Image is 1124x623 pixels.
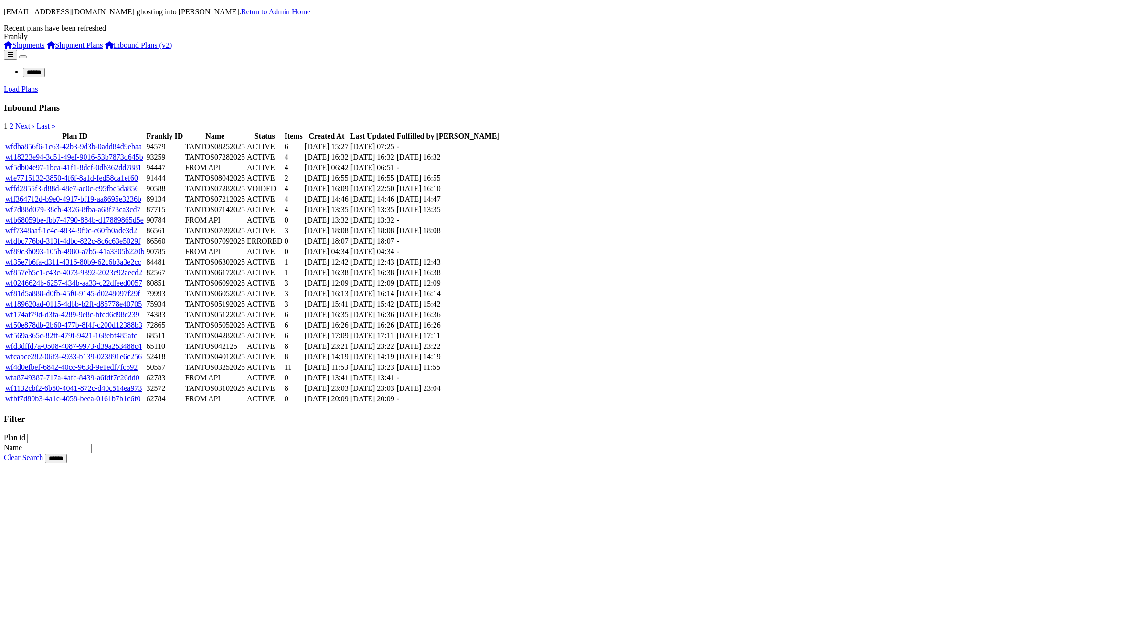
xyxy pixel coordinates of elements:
[184,289,245,299] td: TANTOS06052025
[284,352,303,362] td: 8
[246,247,283,257] td: ACTIVE
[304,310,349,320] td: [DATE] 16:35
[304,173,349,183] td: [DATE] 16:55
[146,289,184,299] td: 79993
[304,268,349,278] td: [DATE] 16:38
[5,311,139,319] a: wf174af79d-d3fa-4289-9e8c-bfcd6d98c239
[350,152,395,162] td: [DATE] 16:32
[5,153,143,161] a: wf18223e94-3c51-49ef-9016-53b7873d645b
[4,122,1120,130] nav: pager
[350,268,395,278] td: [DATE] 16:38
[146,331,184,341] td: 68511
[146,226,184,236] td: 86561
[5,363,138,371] a: wf4d0efbef-6842-40cc-963d-9e1edf7fc592
[396,352,500,362] td: [DATE] 14:19
[184,331,245,341] td: TANTOS04282025
[5,216,144,224] a: wfb68059be-fbb7-4790-884b-d17889865d5e
[304,342,349,351] td: [DATE] 23:21
[246,321,283,330] td: ACTIVE
[146,300,184,309] td: 75934
[350,247,395,257] td: [DATE] 04:34
[246,163,283,172] td: ACTIVE
[246,352,283,362] td: ACTIVE
[304,163,349,172] td: [DATE] 06:42
[184,342,245,351] td: TANTOS042125
[184,163,245,172] td: FROM API
[146,373,184,383] td: 62783
[284,279,303,288] td: 3
[184,236,245,246] td: TANTOS07092025
[5,237,140,245] a: wfdbc776bd-313f-4dbc-822c-8c6c63e5029f
[396,142,500,151] td: -
[284,205,303,215] td: 4
[184,173,245,183] td: TANTOS08042025
[350,373,395,383] td: [DATE] 13:41
[396,247,500,257] td: -
[5,205,140,214] a: wf7d88d079-38cb-4326-8fba-a68f73ca3cd7
[184,394,245,404] td: FROM API
[146,194,184,204] td: 89134
[396,205,500,215] td: [DATE] 13:35
[284,331,303,341] td: 6
[4,85,38,93] a: Load Plans
[304,352,349,362] td: [DATE] 14:19
[304,321,349,330] td: [DATE] 16:26
[184,184,245,193] td: TANTOS07282025
[5,226,137,235] a: wff7348aaf-1c4c-4834-9f9c-c60fb0ade3d2
[350,300,395,309] td: [DATE] 15:42
[184,205,245,215] td: TANTOS07142025
[396,258,500,267] td: [DATE] 12:43
[184,194,245,204] td: TANTOS07212025
[350,215,395,225] td: [DATE] 13:32
[246,310,283,320] td: ACTIVE
[284,194,303,204] td: 4
[246,152,283,162] td: ACTIVE
[10,122,13,130] a: 2
[184,215,245,225] td: FROM API
[350,321,395,330] td: [DATE] 16:26
[284,163,303,172] td: 4
[350,226,395,236] td: [DATE] 18:08
[350,205,395,215] td: [DATE] 13:35
[5,247,145,256] a: wf89c3b093-105b-4980-a7b5-41a3305b220b
[105,41,172,49] a: Inbound Plans (v2)
[396,363,500,372] td: [DATE] 11:55
[246,173,283,183] td: ACTIVE
[284,236,303,246] td: 0
[350,236,395,246] td: [DATE] 18:07
[47,41,103,49] a: Shipment Plans
[146,342,184,351] td: 65110
[304,247,349,257] td: [DATE] 04:34
[350,258,395,267] td: [DATE] 12:43
[304,142,349,151] td: [DATE] 15:27
[5,321,142,329] a: wf50e878db-2b60-477b-8f4f-c200d12388b3
[5,269,142,277] a: wf857eb5c1-c43c-4073-9392-2023c92aecd2
[396,394,500,404] td: -
[184,373,245,383] td: FROM API
[304,205,349,215] td: [DATE] 13:35
[304,152,349,162] td: [DATE] 16:32
[284,321,303,330] td: 6
[284,268,303,278] td: 1
[246,236,283,246] td: ERRORED
[4,414,1120,424] h3: Filter
[304,131,349,141] th: Created At
[146,352,184,362] td: 52418
[246,194,283,204] td: ACTIVE
[5,332,137,340] a: wf569a365c-82ff-479f-9421-168ebf485afc
[246,258,283,267] td: ACTIVE
[304,289,349,299] td: [DATE] 16:13
[5,131,145,141] th: Plan ID
[396,331,500,341] td: [DATE] 17:11
[146,236,184,246] td: 86560
[304,226,349,236] td: [DATE] 18:08
[350,184,395,193] td: [DATE] 22:50
[4,103,1120,113] h3: Inbound Plans
[350,363,395,372] td: [DATE] 13:23
[146,131,184,141] th: Frankly ID
[184,142,245,151] td: TANTOS08252025
[396,226,500,236] td: [DATE] 18:08
[5,395,140,403] a: wfbf7d80b3-4a1c-4058-beea-0161b7b1c6f0
[246,300,283,309] td: ACTIVE
[304,331,349,341] td: [DATE] 17:09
